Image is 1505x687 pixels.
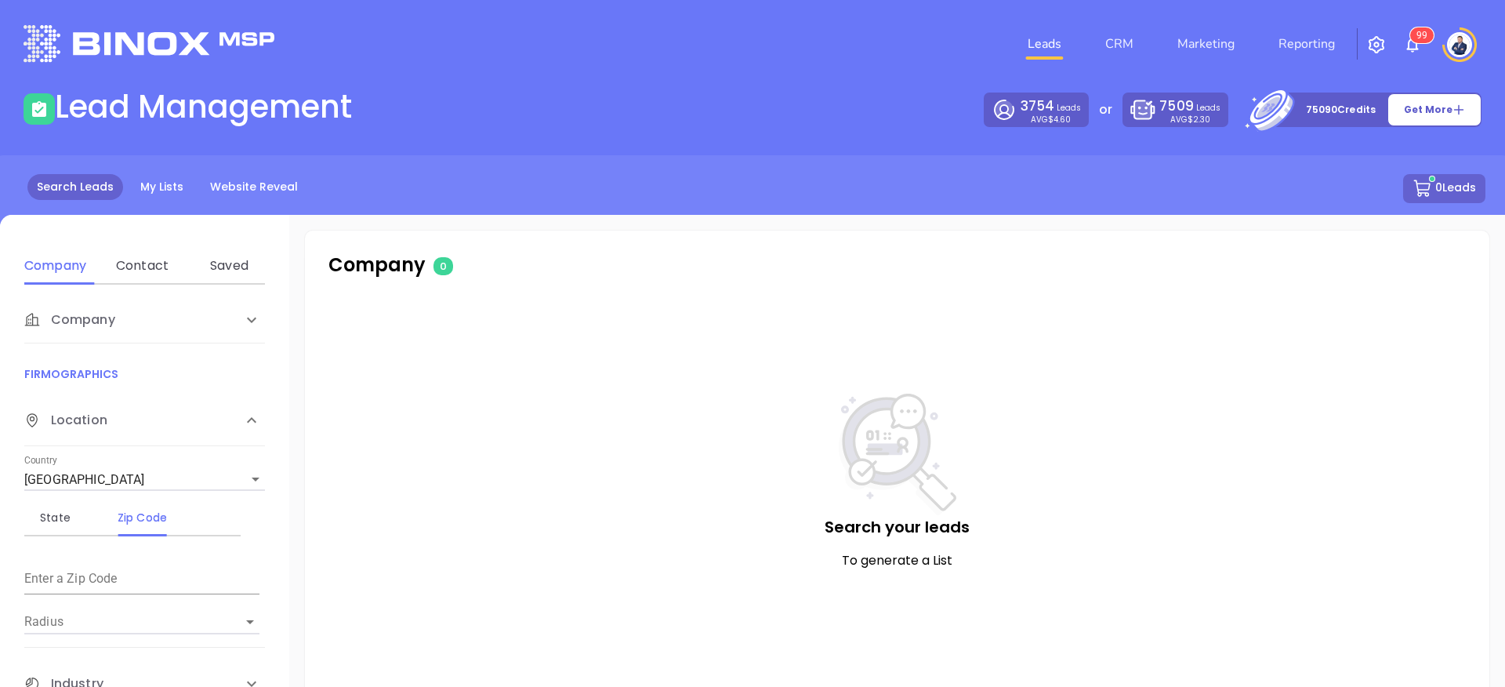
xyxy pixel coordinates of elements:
[1021,96,1081,116] p: Leads
[1306,102,1376,118] p: 75090 Credits
[24,296,265,343] div: Company
[111,508,173,527] div: Zip Code
[24,256,86,275] div: Company
[55,88,352,125] h1: Lead Management
[1170,116,1210,123] p: AVG
[201,174,307,200] a: Website Reveal
[239,611,261,633] button: Open
[24,25,274,62] img: logo
[24,467,265,493] div: [GEOGRAPHIC_DATA]
[24,508,86,527] div: State
[24,395,265,446] div: Location
[1099,28,1140,60] a: CRM
[24,311,115,329] span: Company
[1403,174,1485,203] button: 0Leads
[1159,96,1193,115] span: 7509
[1031,116,1071,123] p: AVG
[1099,100,1112,119] p: or
[1422,30,1427,41] span: 9
[433,257,453,275] span: 0
[24,365,265,383] p: FIRMOGRAPHICS
[1021,28,1068,60] a: Leads
[1188,114,1210,125] span: $2.30
[131,174,193,200] a: My Lists
[1159,96,1220,116] p: Leads
[328,251,716,279] p: Company
[1410,27,1434,43] sup: 99
[1048,114,1071,125] span: $4.60
[111,256,173,275] div: Contact
[1416,30,1422,41] span: 9
[27,174,123,200] a: Search Leads
[1171,28,1241,60] a: Marketing
[336,551,1458,570] p: To generate a List
[1272,28,1341,60] a: Reporting
[24,456,57,466] label: Country
[198,256,260,275] div: Saved
[1403,35,1422,54] img: iconNotification
[1367,35,1386,54] img: iconSetting
[1387,93,1481,126] button: Get More
[336,515,1458,539] p: Search your leads
[1447,32,1472,57] img: user
[839,394,956,515] img: NoSearch
[24,411,107,430] span: Location
[1021,96,1054,115] span: 3754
